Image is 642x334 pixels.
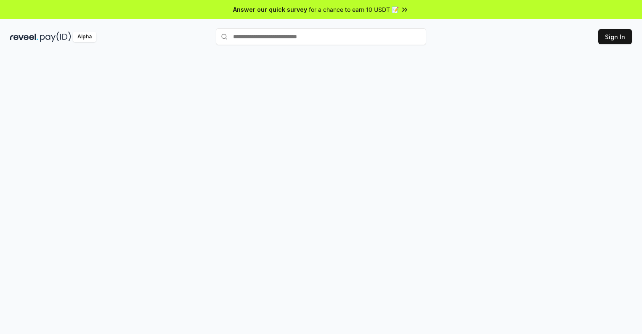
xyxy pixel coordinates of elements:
[598,29,632,44] button: Sign In
[233,5,307,14] span: Answer our quick survey
[10,32,38,42] img: reveel_dark
[73,32,96,42] div: Alpha
[40,32,71,42] img: pay_id
[309,5,399,14] span: for a chance to earn 10 USDT 📝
